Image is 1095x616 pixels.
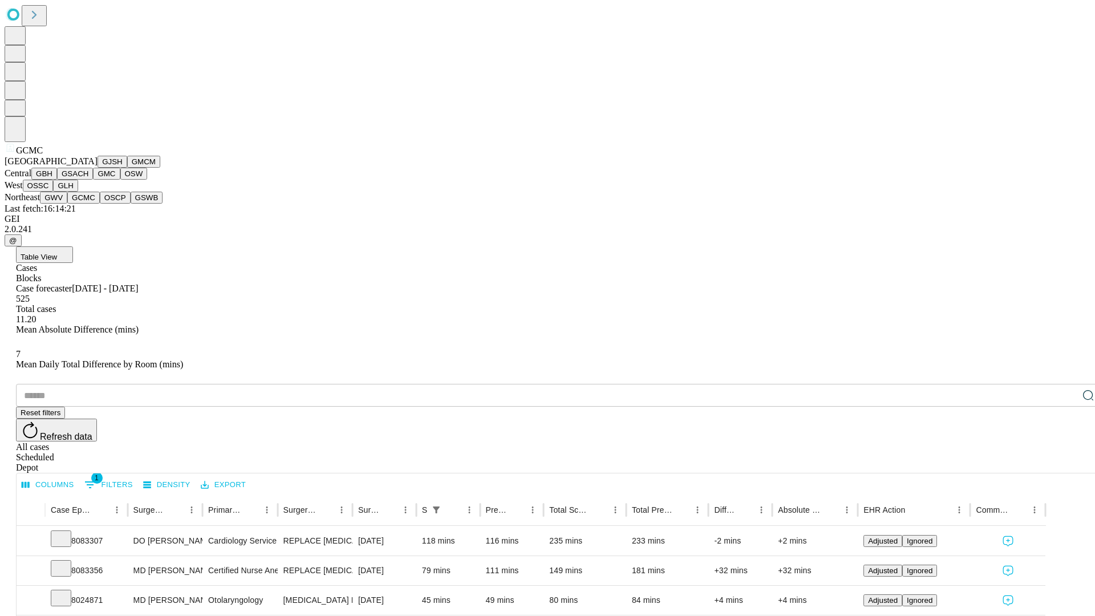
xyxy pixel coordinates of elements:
div: Difference [714,505,736,514]
span: Mean Daily Total Difference by Room (mins) [16,359,183,369]
button: Menu [1027,502,1043,518]
button: Sort [445,502,461,518]
div: Primary Service [208,505,241,514]
button: GJSH [98,156,127,168]
div: 2.0.241 [5,224,1090,234]
div: +32 mins [778,556,852,585]
span: Ignored [907,596,932,605]
span: Ignored [907,566,932,575]
span: [GEOGRAPHIC_DATA] [5,156,98,166]
div: Total Scheduled Duration [549,505,590,514]
div: Cardiology Service [208,526,271,556]
button: Ignored [902,594,937,606]
span: [DATE] - [DATE] [72,283,138,293]
span: Last fetch: 16:14:21 [5,204,76,213]
button: Sort [674,502,690,518]
div: [DATE] [358,556,411,585]
button: Show filters [82,476,136,494]
button: Sort [243,502,259,518]
button: Adjusted [863,565,902,577]
button: Sort [93,502,109,518]
div: 233 mins [632,526,703,556]
button: Menu [525,502,541,518]
button: Sort [737,502,753,518]
div: 84 mins [632,586,703,615]
span: Northeast [5,192,40,202]
div: 149 mins [549,556,620,585]
div: [DATE] [358,586,411,615]
div: 8083307 [51,526,122,556]
div: 181 mins [632,556,703,585]
button: GCMC [67,192,100,204]
div: -2 mins [714,526,766,556]
div: [DATE] [358,526,411,556]
div: REPLACE [MEDICAL_DATA], PERCUTANEOUS FEMORAL [283,526,347,556]
button: Reset filters [16,407,65,419]
button: Sort [168,502,184,518]
button: GLH [53,180,78,192]
div: 80 mins [549,586,620,615]
div: EHR Action [863,505,905,514]
button: @ [5,234,22,246]
button: Density [140,476,193,494]
button: Menu [951,502,967,518]
button: Menu [109,502,125,518]
span: Adjusted [868,537,898,545]
div: Surgeon Name [133,505,167,514]
button: Menu [690,502,705,518]
div: 8083356 [51,556,122,585]
span: Table View [21,253,57,261]
div: MD [PERSON_NAME] [133,556,197,585]
span: Adjusted [868,566,898,575]
div: REPLACE [MEDICAL_DATA], PERCUTANEOUS FEMORAL [283,556,347,585]
button: GSWB [131,192,163,204]
span: West [5,180,23,190]
div: +4 mins [714,586,766,615]
button: Expand [22,532,39,552]
button: Show filters [428,502,444,518]
div: 79 mins [422,556,474,585]
button: Menu [607,502,623,518]
button: GMCM [127,156,160,168]
button: Sort [509,502,525,518]
button: Expand [22,561,39,581]
button: OSCP [100,192,131,204]
div: Surgery Name [283,505,317,514]
div: Scheduled In Room Duration [422,505,427,514]
div: +4 mins [778,586,852,615]
button: OSW [120,168,148,180]
div: 8024871 [51,586,122,615]
div: GEI [5,214,1090,224]
span: Ignored [907,537,932,545]
button: Sort [318,502,334,518]
div: 118 mins [422,526,474,556]
div: +32 mins [714,556,766,585]
span: Adjusted [868,596,898,605]
div: 111 mins [486,556,538,585]
div: Otolaryngology [208,586,271,615]
div: Comments [976,505,1009,514]
button: Menu [461,502,477,518]
div: 116 mins [486,526,538,556]
div: Certified Nurse Anesthetist [208,556,271,585]
div: Total Predicted Duration [632,505,673,514]
button: Sort [382,502,398,518]
button: Table View [16,246,73,263]
button: Select columns [19,476,77,494]
div: 235 mins [549,526,620,556]
button: Sort [823,502,839,518]
button: Ignored [902,565,937,577]
button: Menu [839,502,855,518]
button: Adjusted [863,535,902,547]
span: @ [9,236,17,245]
button: Ignored [902,535,937,547]
button: Menu [398,502,413,518]
span: GCMC [16,145,43,155]
span: Central [5,168,31,178]
button: Menu [259,502,275,518]
span: Case forecaster [16,283,72,293]
div: 1 active filter [428,502,444,518]
button: Sort [591,502,607,518]
button: GMC [93,168,120,180]
span: Refresh data [40,432,92,441]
